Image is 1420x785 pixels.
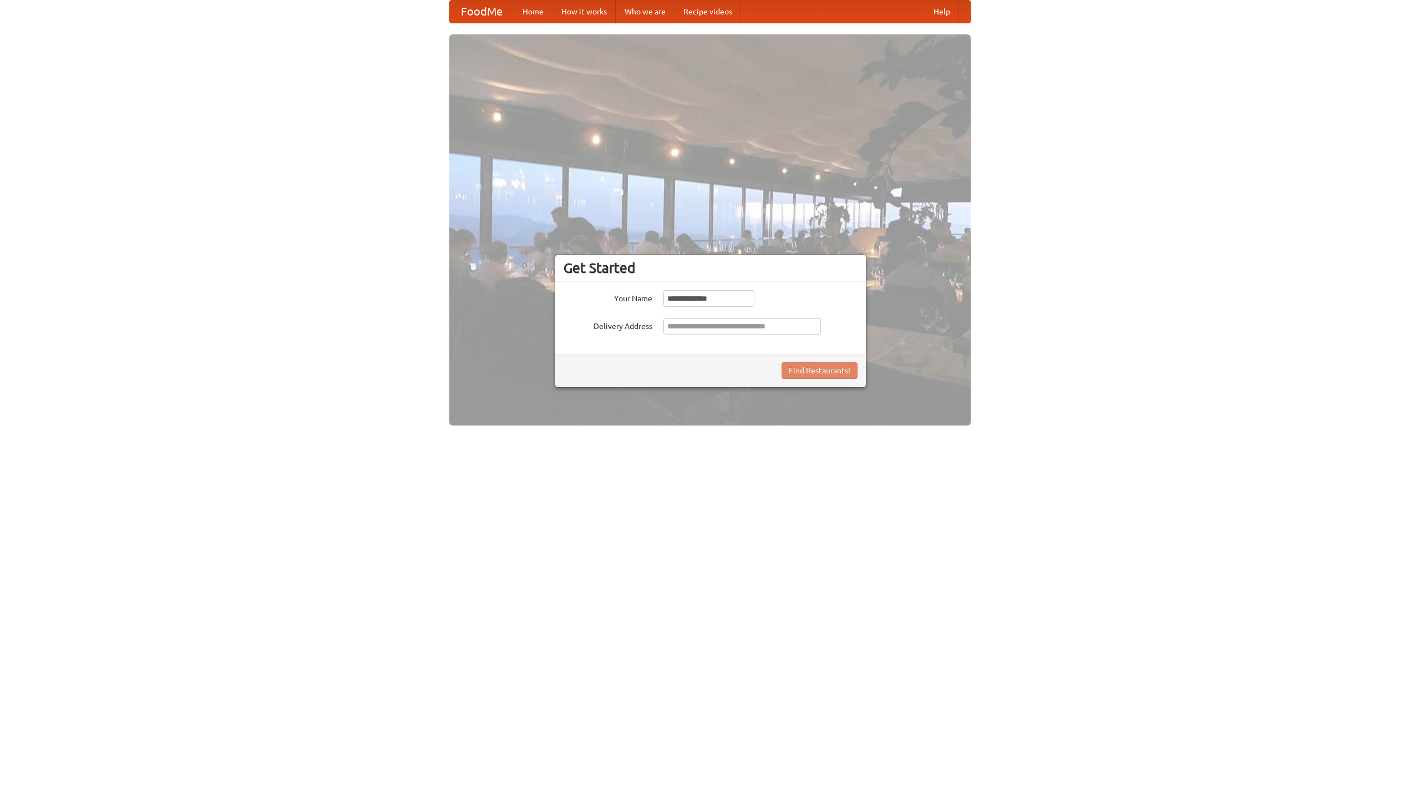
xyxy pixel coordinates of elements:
a: Who we are [616,1,674,23]
a: Recipe videos [674,1,741,23]
a: Home [514,1,552,23]
h3: Get Started [564,260,858,276]
a: Help [925,1,959,23]
label: Your Name [564,290,652,304]
a: FoodMe [450,1,514,23]
label: Delivery Address [564,318,652,332]
a: How it works [552,1,616,23]
button: Find Restaurants! [782,362,858,379]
